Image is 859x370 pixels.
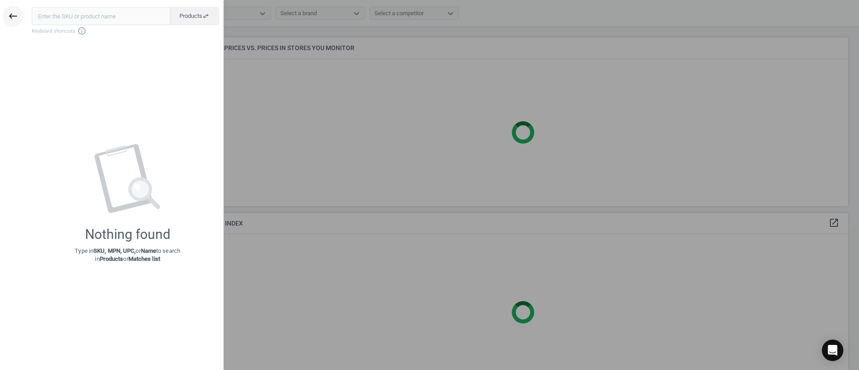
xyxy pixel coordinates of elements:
i: swap_horiz [202,13,209,20]
strong: Products [100,255,123,262]
p: Type in or to search in or [75,247,180,263]
input: Enter the SKU or product name [32,7,170,25]
i: info_outline [77,26,86,35]
div: Open Intercom Messenger [822,340,843,361]
span: Keyboard shortcuts [32,26,219,35]
strong: SKU, MPN, UPC, [94,247,136,254]
div: Nothing found [85,226,170,242]
strong: Name [141,247,156,254]
span: Products [179,12,209,20]
strong: Matches list [128,255,160,262]
i: keyboard_backspace [8,11,18,21]
button: keyboard_backspace [3,6,23,27]
button: Productsswap_horiz [170,7,219,25]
